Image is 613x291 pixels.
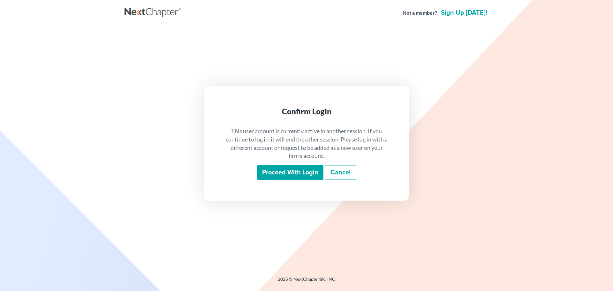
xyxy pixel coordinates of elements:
[257,165,323,180] input: Proceed with login
[225,106,388,117] div: Confirm Login
[225,127,388,160] p: This user account is currently active in another session. If you continue to log in, it will end ...
[403,9,437,17] strong: Not a member?
[325,165,356,180] a: Cancel
[125,276,488,287] div: 2025 © NextChapterBK, INC
[440,10,488,16] a: Sign up [DATE]!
